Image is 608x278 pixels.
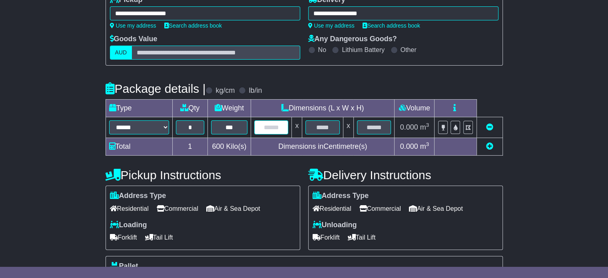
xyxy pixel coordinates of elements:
[251,138,394,156] td: Dimensions in Centimetre(s)
[145,231,173,244] span: Tail Lift
[207,138,251,156] td: Kilo(s)
[426,141,429,147] sup: 3
[172,100,207,117] td: Qty
[110,35,157,44] label: Goods Value
[343,117,353,138] td: x
[313,202,351,215] span: Residential
[164,22,222,29] a: Search address book
[292,117,302,138] td: x
[110,46,132,60] label: AUD
[313,221,357,230] label: Unloading
[348,231,376,244] span: Tail Lift
[409,202,463,215] span: Air & Sea Depot
[110,192,166,200] label: Address Type
[110,262,138,271] label: Pallet
[486,142,493,150] a: Add new item
[401,46,417,54] label: Other
[363,22,420,29] a: Search address book
[110,202,149,215] span: Residential
[486,123,493,131] a: Remove this item
[420,123,429,131] span: m
[106,82,206,95] h4: Package details |
[400,142,418,150] span: 0.000
[215,86,235,95] label: kg/cm
[313,231,340,244] span: Forklift
[110,22,156,29] a: Use my address
[395,100,435,117] td: Volume
[212,142,224,150] span: 600
[106,138,172,156] td: Total
[206,202,260,215] span: Air & Sea Depot
[110,221,147,230] label: Loading
[359,202,401,215] span: Commercial
[249,86,262,95] label: lb/in
[400,123,418,131] span: 0.000
[342,46,385,54] label: Lithium Battery
[318,46,326,54] label: No
[106,168,300,182] h4: Pickup Instructions
[110,231,137,244] span: Forklift
[426,122,429,128] sup: 3
[172,138,207,156] td: 1
[308,22,355,29] a: Use my address
[313,192,369,200] label: Address Type
[157,202,198,215] span: Commercial
[420,142,429,150] span: m
[251,100,394,117] td: Dimensions (L x W x H)
[308,168,503,182] h4: Delivery Instructions
[106,100,172,117] td: Type
[308,35,397,44] label: Any Dangerous Goods?
[207,100,251,117] td: Weight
